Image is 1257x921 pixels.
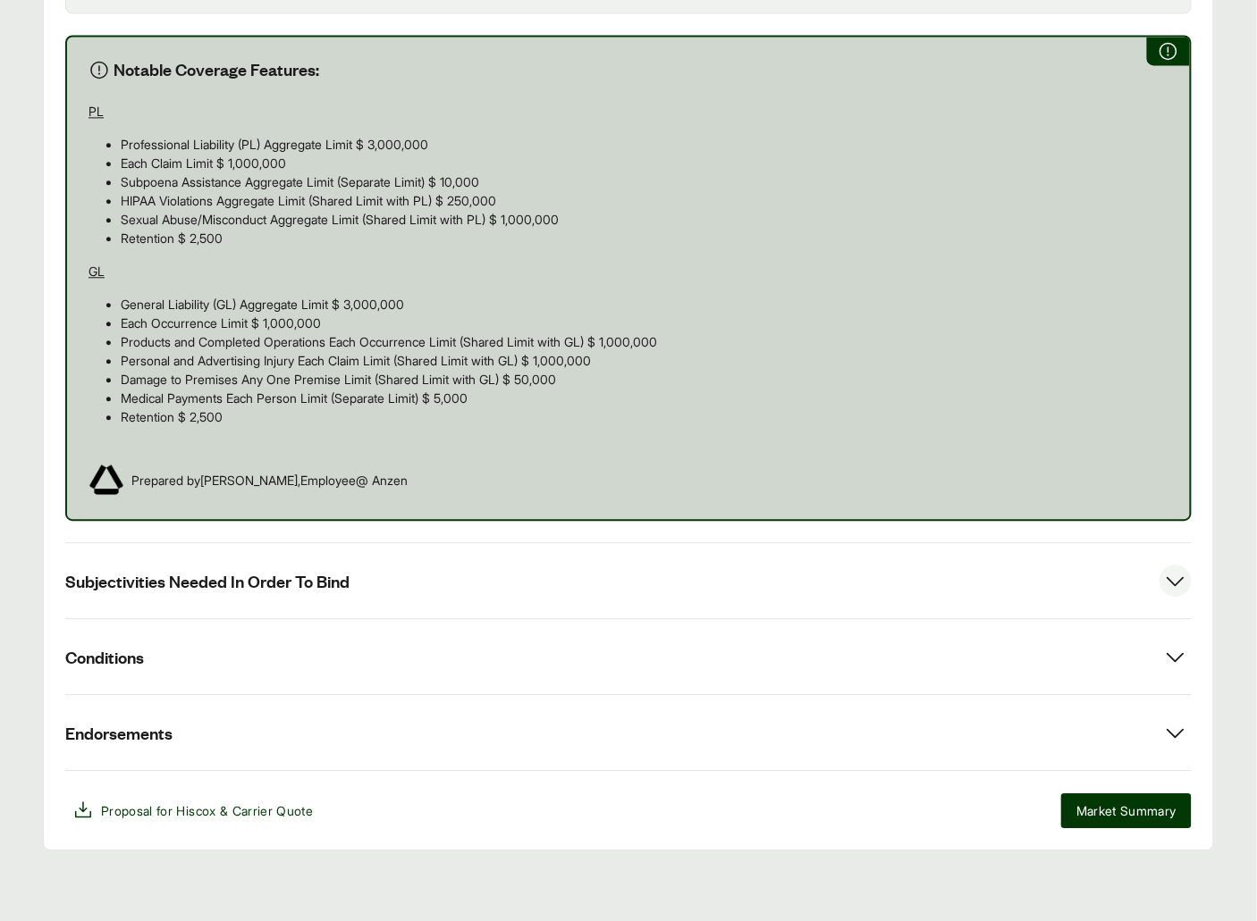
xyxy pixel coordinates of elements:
span: Prepared by [PERSON_NAME] , Employee @ Anzen [131,471,408,490]
p: Sexual Abuse/Misconduct Aggregate Limit (Shared Limit with PL) $ 1,000,000 [121,210,1168,229]
p: Each Occurrence Limit $ 1,000,000 [121,314,1168,332]
p: Medical Payments Each Person Limit (Separate Limit) $ 5,000 [121,389,1168,407]
p: HIPAA Violations Aggregate Limit (Shared Limit with PL) $ 250,000 [121,191,1168,210]
p: Each Claim Limit $ 1,000,000 [121,154,1168,172]
span: Notable Coverage Features: [114,58,319,80]
p: Personal and Advertising Injury Each Claim Limit (Shared Limit with GL) $ 1,000,000 [121,351,1168,370]
span: Endorsements [65,722,173,744]
button: Market Summary [1061,793,1192,828]
span: Hiscox [177,803,216,818]
button: Proposal for Hiscox & Carrier Quote [65,792,320,828]
span: Proposal for [101,801,313,820]
button: Subjectivities Needed In Order To Bind [65,543,1192,618]
p: Professional Liability (PL) Aggregate Limit $ 3,000,000 [121,135,1168,154]
p: Products and Completed Operations Each Occurrence Limit (Shared Limit with GL) $ 1,000,000 [121,332,1168,351]
u: GL [89,264,105,279]
p: Subpoena Assistance Aggregate Limit (Separate Limit) $ 10,000 [121,172,1168,191]
span: & Carrier Quote [220,803,313,818]
p: Damage to Premises Any One Premise Limit (Shared Limit with GL) $ 50,000 [121,370,1168,389]
u: PL [89,104,104,119]
span: Conditions [65,646,144,668]
span: Subjectivities Needed In Order To Bind [65,570,350,592]
p: Retention $ 2,500 [121,407,1168,426]
button: Conditions [65,619,1192,694]
span: Market Summary [1076,801,1177,820]
p: General Liability (GL) Aggregate Limit $ 3,000,000 [121,295,1168,314]
button: Endorsements [65,695,1192,770]
p: Retention $ 2,500 [121,229,1168,247]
